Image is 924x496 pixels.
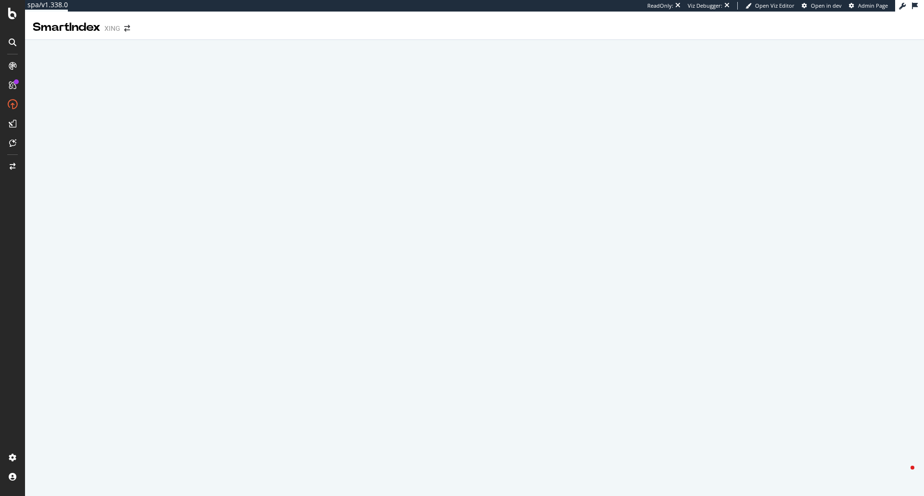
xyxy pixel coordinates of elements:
span: Open in dev [811,2,842,9]
div: XING [104,24,120,33]
div: Viz Debugger: [688,2,722,10]
span: Admin Page [858,2,888,9]
a: Admin Page [849,2,888,10]
span: Open Viz Editor [755,2,795,9]
a: Open Viz Editor [745,2,795,10]
a: Open in dev [802,2,842,10]
div: arrow-right-arrow-left [124,25,130,32]
iframe: Intercom live chat [891,463,914,486]
div: SmartIndex [33,19,101,36]
div: ReadOnly: [647,2,673,10]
